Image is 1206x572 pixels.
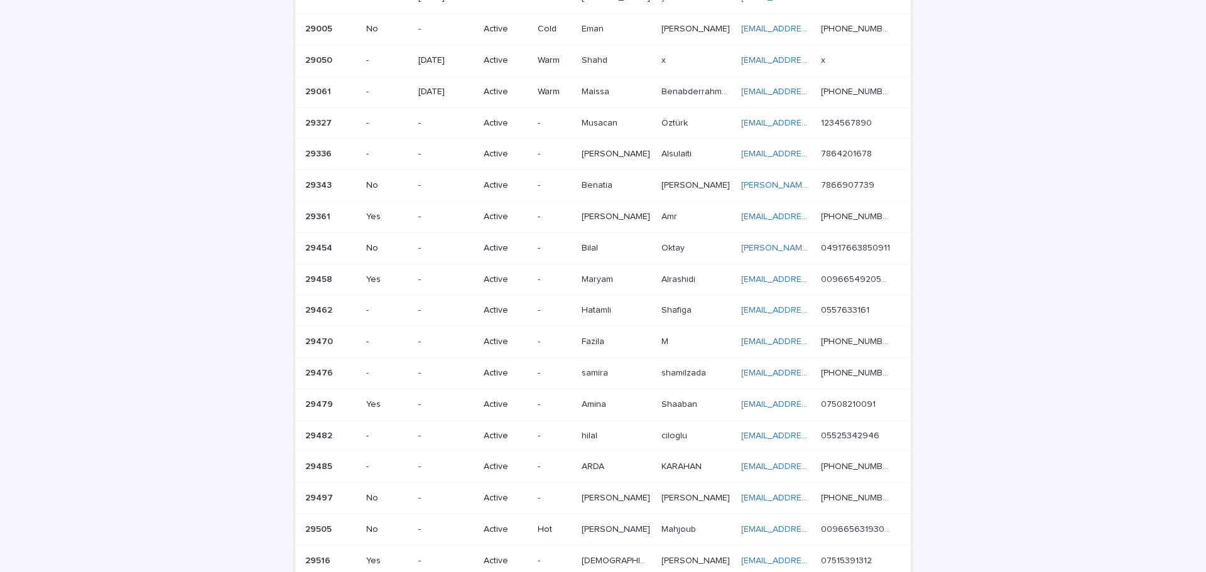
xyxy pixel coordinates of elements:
[305,490,335,504] p: 29497
[295,326,911,358] tr: 2947029470 --Active-FazilaFazila MM [EMAIL_ADDRESS][DOMAIN_NAME] [PHONE_NUMBER][PHONE_NUMBER]
[582,178,615,191] p: Benatia
[295,14,911,45] tr: 2900529005 No-ActiveColdEmanEman [PERSON_NAME][PERSON_NAME] [EMAIL_ADDRESS][PERSON_NAME][DOMAIN_N...
[418,368,474,379] p: -
[305,146,334,159] p: 29336
[821,522,893,535] p: 00966563193063
[661,428,690,441] p: ciloglu
[538,24,571,35] p: Cold
[305,240,335,254] p: 29454
[484,493,528,504] p: Active
[741,400,883,409] a: [EMAIL_ADDRESS][DOMAIN_NAME]
[582,240,600,254] p: Bilal
[741,525,883,534] a: [EMAIL_ADDRESS][DOMAIN_NAME]
[366,55,408,66] p: -
[366,87,408,97] p: -
[661,397,700,410] p: Shaaban
[418,24,474,35] p: -
[484,274,528,285] p: Active
[484,368,528,379] p: Active
[295,483,911,514] tr: 2949729497 No-Active-[PERSON_NAME][PERSON_NAME] [PERSON_NAME][PERSON_NAME] [EMAIL_ADDRESS][DOMAIN...
[295,357,911,389] tr: 2947629476 --Active-samirasamira shamilzadashamilzada [EMAIL_ADDRESS][DOMAIN_NAME] [PHONE_NUMBER]...
[741,149,883,158] a: [EMAIL_ADDRESS][DOMAIN_NAME]
[366,243,408,254] p: No
[741,369,883,377] a: [EMAIL_ADDRESS][DOMAIN_NAME]
[484,524,528,535] p: Active
[305,116,334,129] p: 29327
[661,21,732,35] p: [PERSON_NAME]
[484,149,528,159] p: Active
[305,459,335,472] p: 29485
[418,461,474,472] p: -
[538,149,571,159] p: -
[305,21,335,35] p: 29005
[538,461,571,472] p: -
[295,514,911,545] tr: 2950529505 No-ActiveHot[PERSON_NAME][PERSON_NAME] MahjoubMahjoub [EMAIL_ADDRESS][DOMAIN_NAME] 009...
[418,149,474,159] p: -
[484,24,528,35] p: Active
[582,209,653,222] p: [PERSON_NAME]
[418,87,474,97] p: [DATE]
[484,556,528,566] p: Active
[484,87,528,97] p: Active
[366,274,408,285] p: Yes
[538,55,571,66] p: Warm
[366,493,408,504] p: No
[305,272,335,285] p: 29458
[821,365,893,379] p: +994 51 280 08 09
[661,84,734,97] p: Benabderrahmane
[295,232,911,264] tr: 2945429454 No-Active-BilalBilal OktayOktay [PERSON_NAME][EMAIL_ADDRESS][DOMAIN_NAME] 049176638509...
[661,209,680,222] p: Amr
[582,522,653,535] p: [PERSON_NAME]
[821,116,874,129] p: 1234567890
[821,178,877,191] p: 7866907739
[538,305,571,316] p: -
[418,118,474,129] p: -
[305,522,334,535] p: 29505
[366,368,408,379] p: -
[418,493,474,504] p: -
[418,524,474,535] p: -
[741,212,883,221] a: [EMAIL_ADDRESS][DOMAIN_NAME]
[661,522,698,535] p: Mahjoub
[741,337,883,346] a: [EMAIL_ADDRESS][DOMAIN_NAME]
[305,365,335,379] p: 29476
[661,53,668,66] p: x
[741,181,952,190] a: [PERSON_NAME][EMAIL_ADDRESS][DOMAIN_NAME]
[538,368,571,379] p: -
[821,21,893,35] p: [PHONE_NUMBER]
[582,553,654,566] p: [DEMOGRAPHIC_DATA]
[741,244,952,252] a: [PERSON_NAME][EMAIL_ADDRESS][DOMAIN_NAME]
[418,556,474,566] p: -
[661,365,709,379] p: shamilzada
[305,53,335,66] p: 29050
[366,524,408,535] p: No
[418,55,474,66] p: [DATE]
[741,306,883,315] a: [EMAIL_ADDRESS][DOMAIN_NAME]
[295,76,911,107] tr: 2906129061 -[DATE]ActiveWarmMaissaMaissa BenabderrahmaneBenabderrahmane [EMAIL_ADDRESS][DOMAIN_NA...
[305,553,333,566] p: 29516
[661,240,687,254] p: Oktay
[418,305,474,316] p: -
[305,397,335,410] p: 29479
[582,490,653,504] p: [PERSON_NAME]
[305,428,335,441] p: 29482
[366,149,408,159] p: -
[295,139,911,170] tr: 2933629336 --Active-[PERSON_NAME][PERSON_NAME] AlsulaitiAlsulaiti [EMAIL_ADDRESS][DOMAIN_NAME] 78...
[582,116,620,129] p: Musacan
[538,243,571,254] p: -
[295,107,911,139] tr: 2932729327 --Active-MusacanMusacan ÖztürkÖztürk [EMAIL_ADDRESS][DOMAIN_NAME] 12345678901234567890
[295,389,911,420] tr: 2947929479 Yes-Active-AminaAmina ShaabanShaaban [EMAIL_ADDRESS][DOMAIN_NAME] 0750821009107508210091
[295,45,911,76] tr: 2905029050 -[DATE]ActiveWarmShahdShahd xx [EMAIL_ADDRESS][DOMAIN_NAME] xx
[366,461,408,472] p: -
[582,334,607,347] p: Fazila
[538,431,571,441] p: -
[484,55,528,66] p: Active
[295,420,911,451] tr: 2948229482 --Active-hilalhilal cilogluciloglu [EMAIL_ADDRESS][DOMAIN_NAME] 0552534294605525342946
[661,490,732,504] p: [PERSON_NAME]
[661,303,694,316] p: Shafiga
[366,431,408,441] p: -
[295,201,911,232] tr: 2936129361 Yes-Active-[PERSON_NAME][PERSON_NAME] AmrAmr [EMAIL_ADDRESS][DOMAIN_NAME] [PHONE_NUMBE...
[305,178,334,191] p: 29343
[418,180,474,191] p: -
[538,87,571,97] p: Warm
